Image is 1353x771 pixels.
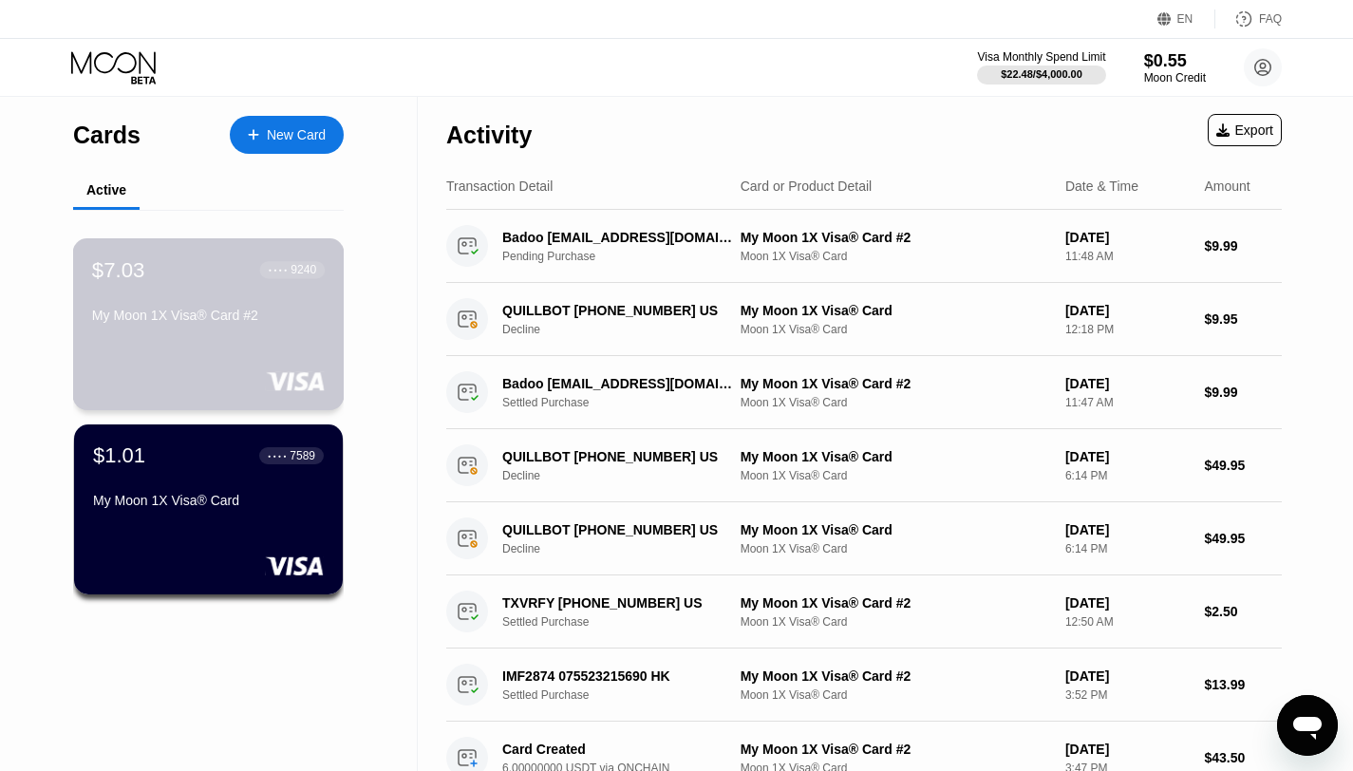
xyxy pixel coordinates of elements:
div: Card Created [502,742,736,757]
div: $0.55Moon Credit [1144,51,1206,85]
div: $1.01● ● ● ●7589My Moon 1X Visa® Card [74,424,343,594]
div: $43.50 [1204,750,1282,765]
div: 12:50 AM [1065,615,1190,629]
div: My Moon 1X Visa® Card [741,303,1050,318]
div: Cards [73,122,141,149]
div: [DATE] [1065,376,1190,391]
div: $49.95 [1204,531,1282,546]
div: 6:14 PM [1065,542,1190,555]
div: FAQ [1215,9,1282,28]
div: My Moon 1X Visa® Card #2 [741,668,1050,684]
div: 6:14 PM [1065,469,1190,482]
div: New Card [230,116,344,154]
div: Moon 1X Visa® Card [741,688,1050,702]
iframe: Button to launch messaging window [1277,695,1338,756]
div: New Card [267,127,326,143]
div: Badoo [EMAIL_ADDRESS][DOMAIN_NAME] [GEOGRAPHIC_DATA] IE [502,376,736,391]
div: $7.03● ● ● ●9240My Moon 1X Visa® Card #2 [74,239,343,409]
div: My Moon 1X Visa® Card #2 [92,308,325,323]
div: EN [1177,12,1193,26]
div: Visa Monthly Spend Limit$22.48/$4,000.00 [977,50,1105,85]
div: 3:52 PM [1065,688,1190,702]
div: QUILLBOT [PHONE_NUMBER] USDeclineMy Moon 1X Visa® CardMoon 1X Visa® Card[DATE]12:18 PM$9.95 [446,283,1282,356]
div: $22.48 / $4,000.00 [1001,68,1082,80]
div: ● ● ● ● [268,453,287,459]
div: Moon Credit [1144,71,1206,85]
div: Settled Purchase [502,615,753,629]
div: My Moon 1X Visa® Card [741,449,1050,464]
div: QUILLBOT [PHONE_NUMBER] USDeclineMy Moon 1X Visa® CardMoon 1X Visa® Card[DATE]6:14 PM$49.95 [446,429,1282,502]
div: Moon 1X Visa® Card [741,396,1050,409]
div: Moon 1X Visa® Card [741,542,1050,555]
div: Transaction Detail [446,179,553,194]
div: QUILLBOT [PHONE_NUMBER] US [502,303,736,318]
div: Date & Time [1065,179,1138,194]
div: Export [1216,122,1273,138]
div: $49.95 [1204,458,1282,473]
div: [DATE] [1065,742,1190,757]
div: IMF2874 075523215690 HKSettled PurchaseMy Moon 1X Visa® Card #2Moon 1X Visa® Card[DATE]3:52 PM$13.99 [446,649,1282,722]
div: $1.01 [93,443,145,468]
div: TXVRFY [PHONE_NUMBER] US [502,595,736,611]
div: Badoo [EMAIL_ADDRESS][DOMAIN_NAME] [GEOGRAPHIC_DATA] IEPending PurchaseMy Moon 1X Visa® Card #2Mo... [446,210,1282,283]
div: My Moon 1X Visa® Card #2 [741,230,1050,245]
div: Settled Purchase [502,688,753,702]
div: Decline [502,542,753,555]
div: My Moon 1X Visa® Card #2 [741,376,1050,391]
div: $9.99 [1204,238,1282,254]
div: Settled Purchase [502,396,753,409]
div: 11:48 AM [1065,250,1190,263]
div: ● ● ● ● [269,267,288,273]
div: My Moon 1X Visa® Card #2 [741,595,1050,611]
div: Active [86,182,126,197]
div: $9.99 [1204,385,1282,400]
div: EN [1157,9,1215,28]
div: Badoo [EMAIL_ADDRESS][DOMAIN_NAME] [GEOGRAPHIC_DATA] IE [502,230,736,245]
div: [DATE] [1065,303,1190,318]
div: Export [1208,114,1282,146]
div: 12:18 PM [1065,323,1190,336]
div: Moon 1X Visa® Card [741,250,1050,263]
div: My Moon 1X Visa® Card [741,522,1050,537]
div: [DATE] [1065,668,1190,684]
div: My Moon 1X Visa® Card #2 [741,742,1050,757]
div: Badoo [EMAIL_ADDRESS][DOMAIN_NAME] [GEOGRAPHIC_DATA] IESettled PurchaseMy Moon 1X Visa® Card #2Mo... [446,356,1282,429]
div: [DATE] [1065,230,1190,245]
div: [DATE] [1065,595,1190,611]
div: Decline [502,469,753,482]
div: IMF2874 075523215690 HK [502,668,736,684]
div: My Moon 1X Visa® Card [93,493,324,508]
div: [DATE] [1065,522,1190,537]
div: $0.55 [1144,51,1206,71]
div: Decline [502,323,753,336]
div: $13.99 [1204,677,1282,692]
div: Pending Purchase [502,250,753,263]
div: QUILLBOT [PHONE_NUMBER] US [502,449,736,464]
div: Activity [446,122,532,149]
div: $7.03 [92,257,145,282]
div: TXVRFY [PHONE_NUMBER] USSettled PurchaseMy Moon 1X Visa® Card #2Moon 1X Visa® Card[DATE]12:50 AM$... [446,575,1282,649]
div: Moon 1X Visa® Card [741,469,1050,482]
div: [DATE] [1065,449,1190,464]
div: Amount [1204,179,1250,194]
div: $2.50 [1204,604,1282,619]
div: $9.95 [1204,311,1282,327]
div: 7589 [290,449,315,462]
div: Card or Product Detail [741,179,873,194]
div: QUILLBOT [PHONE_NUMBER] US [502,522,736,537]
div: QUILLBOT [PHONE_NUMBER] USDeclineMy Moon 1X Visa® CardMoon 1X Visa® Card[DATE]6:14 PM$49.95 [446,502,1282,575]
div: FAQ [1259,12,1282,26]
div: 9240 [291,263,316,276]
div: Visa Monthly Spend Limit [977,50,1105,64]
div: 11:47 AM [1065,396,1190,409]
div: Moon 1X Visa® Card [741,323,1050,336]
div: Moon 1X Visa® Card [741,615,1050,629]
